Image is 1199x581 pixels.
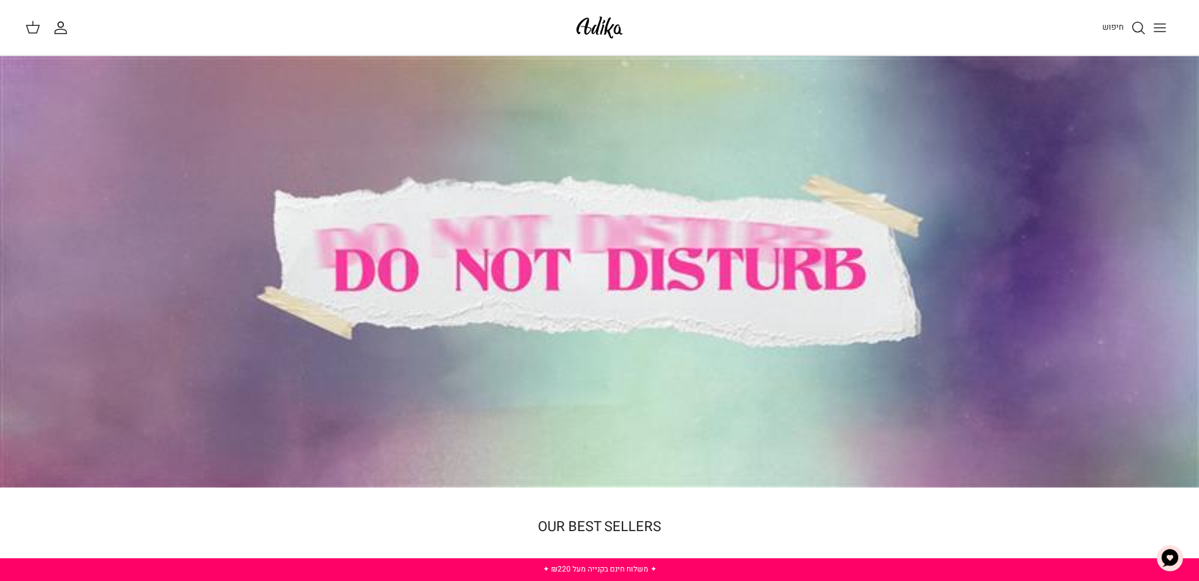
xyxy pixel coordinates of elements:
[538,517,661,537] a: OUR BEST SELLERS
[53,20,73,35] a: החשבון שלי
[1151,539,1189,577] button: צ'אט
[543,563,657,575] a: ✦ משלוח חינם בקנייה מעל ₪220 ✦
[573,13,626,42] img: Adika IL
[1102,20,1146,35] a: חיפוש
[1146,14,1174,42] button: Toggle menu
[1102,21,1124,33] span: חיפוש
